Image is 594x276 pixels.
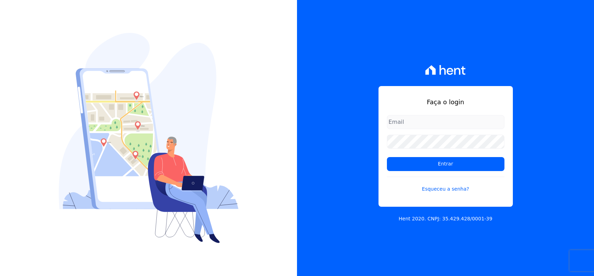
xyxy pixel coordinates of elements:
input: Email [387,115,504,129]
h1: Faça o login [387,97,504,107]
a: Esqueceu a senha? [387,177,504,193]
input: Entrar [387,157,504,171]
img: Login [59,33,239,243]
p: Hent 2020. CNPJ: 35.429.428/0001-39 [399,215,493,222]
